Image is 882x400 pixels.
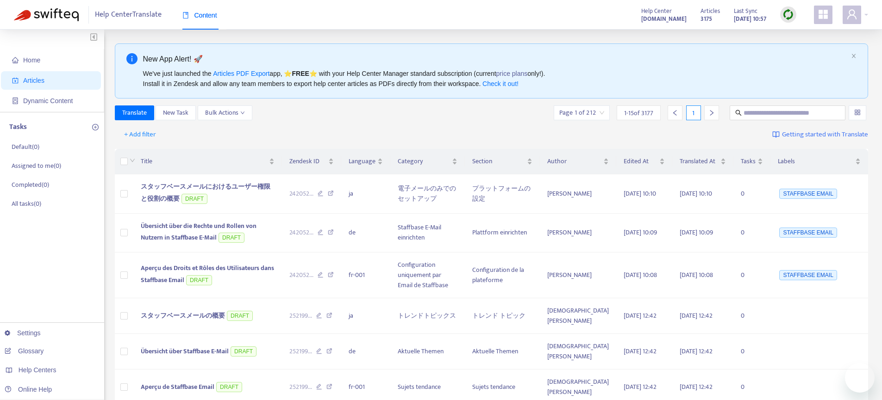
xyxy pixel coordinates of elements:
strong: [DATE] 10:57 [734,14,766,24]
span: account-book [12,77,19,84]
span: Home [23,56,40,64]
span: book [182,12,189,18]
th: Translated At [672,149,733,174]
span: Help Center Translate [95,6,162,24]
span: 252199 ... [289,311,312,321]
span: Translate [122,108,147,118]
button: Translate [115,105,154,120]
td: de [341,334,390,369]
strong: [DOMAIN_NAME] [641,14,687,24]
td: Staffbase E-Mail einrichten [390,214,465,253]
b: FREE [292,70,309,77]
a: [DOMAIN_NAME] [641,13,687,24]
td: Configuration uniquement par Email de Staffbase [390,252,465,298]
div: We've just launched the app, ⭐ ⭐️ with your Help Center Manager standard subscription (current on... [143,68,848,89]
span: STAFFBASE EMAIL [779,228,837,238]
td: [PERSON_NAME] [540,174,616,214]
td: fr-001 [341,252,390,298]
span: Aperçu des Droits et Rôles des Utilisateurs dans Staffbase Email [141,263,274,285]
span: [DATE] 10:08 [624,270,657,280]
th: Author [540,149,616,174]
th: Section [465,149,540,174]
span: Help Center [641,6,672,16]
span: 252199 ... [289,382,312,392]
span: Last Sync [734,6,757,16]
span: 1 - 15 of 3177 [624,108,653,118]
span: Category [398,156,450,166]
td: ja [341,174,390,214]
a: Online Help [5,386,52,393]
span: 252199 ... [289,346,312,357]
span: DRAFT [227,311,253,321]
td: [PERSON_NAME] [540,252,616,298]
th: Category [390,149,465,174]
span: + Add filter [124,129,156,140]
iframe: Button to launch messaging window, conversation in progress [845,363,875,393]
span: [DATE] 10:09 [680,227,713,238]
td: [DEMOGRAPHIC_DATA][PERSON_NAME] [540,334,616,369]
td: ja [341,298,390,334]
a: Getting started with Translate [772,127,868,142]
td: 0 [733,174,770,214]
td: 0 [733,214,770,253]
td: Configuration de la plateforme [465,252,540,298]
td: Aktuelle Themen [390,334,465,369]
td: プラットフォームの設定 [465,174,540,214]
span: home [12,57,19,63]
span: right [708,110,715,116]
a: Glossary [5,347,44,355]
span: Articles [23,77,44,84]
span: Aperçu de Staffbase Email [141,382,214,392]
div: New App Alert! 🚀 [143,53,848,65]
th: Zendesk ID [282,149,341,174]
span: [DATE] 10:08 [680,270,713,280]
span: スタッフベースメールの概要 [141,310,225,321]
span: container [12,98,19,104]
p: All tasks ( 0 ) [12,199,41,209]
td: トレンド トピック [465,298,540,334]
span: 242052 ... [289,228,313,238]
th: Edited At [616,149,672,174]
span: [DATE] 10:10 [680,188,712,199]
td: de [341,214,390,253]
span: Section [472,156,525,166]
span: plus-circle [92,124,99,130]
td: Plattform einrichten [465,214,540,253]
span: 242052 ... [289,270,313,280]
span: info-circle [126,53,138,64]
a: Settings [5,329,41,337]
button: Bulk Actionsdown [198,105,252,120]
span: appstore [818,9,829,20]
p: Assigned to me ( 0 ) [12,161,61,171]
span: Title [141,156,267,166]
span: Zendesk ID [289,156,326,166]
p: Tasks [9,122,27,133]
span: Labels [778,156,853,166]
span: Language [349,156,375,166]
span: [DATE] 10:09 [624,227,657,238]
p: Default ( 0 ) [12,142,39,152]
span: Übersicht über die Rechte und Rollen von Nutzern in Staffbase E-Mail [141,221,256,243]
span: Edited At [624,156,657,166]
span: Tasks [741,156,756,166]
strong: 3175 [701,14,712,24]
span: [DATE] 12:42 [680,346,713,357]
span: Bulk Actions [205,108,245,118]
th: Title [133,149,282,174]
a: Check it out! [482,80,519,87]
span: Dynamic Content [23,97,73,105]
td: [DEMOGRAPHIC_DATA][PERSON_NAME] [540,298,616,334]
th: Tasks [733,149,770,174]
span: Content [182,12,217,19]
span: down [130,158,135,163]
span: STAFFBASE EMAIL [779,270,837,280]
span: user [846,9,857,20]
td: 0 [733,298,770,334]
span: close [851,53,857,59]
span: [DATE] 12:42 [624,346,657,357]
td: [PERSON_NAME] [540,214,616,253]
span: [DATE] 12:42 [680,310,713,321]
span: STAFFBASE EMAIL [779,189,837,199]
a: price plans [496,70,528,77]
th: Labels [770,149,868,174]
